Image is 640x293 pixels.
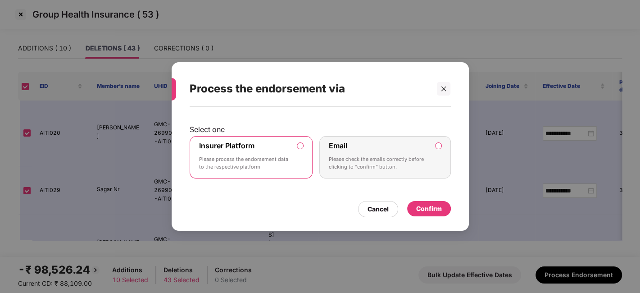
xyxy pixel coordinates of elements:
[297,143,303,149] input: Insurer PlatformPlease process the endorsement data to the respective platform
[190,71,429,106] div: Process the endorsement via
[199,141,254,150] label: Insurer Platform
[199,156,291,171] p: Please process the endorsement data to the respective platform
[190,125,451,134] p: Select one
[329,141,347,150] label: Email
[329,156,428,171] p: Please check the emails correctly before clicking to “confirm” button.
[440,86,447,92] span: close
[368,204,389,214] div: Cancel
[436,143,441,149] input: EmailPlease check the emails correctly before clicking to “confirm” button.
[416,204,442,214] div: Confirm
